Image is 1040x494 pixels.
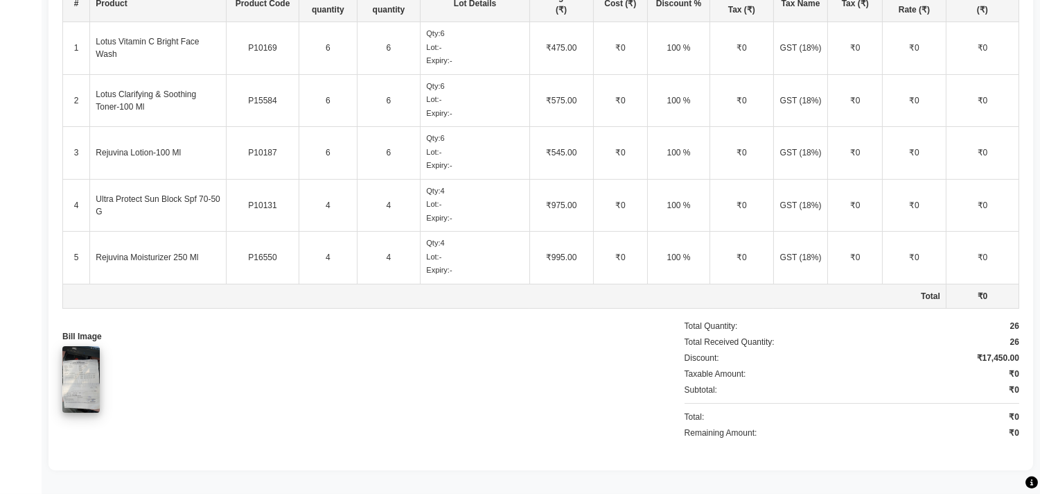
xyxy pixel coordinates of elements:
[710,74,773,127] td: ₹0
[648,127,710,180] td: 100 %
[426,198,523,210] div: -
[299,232,358,284] td: 4
[593,179,648,232] td: ₹0
[828,232,883,284] td: ₹0
[685,368,746,380] div: Taxable Amount:
[90,127,227,180] td: Rejuvina Lotion-100 Ml
[426,266,450,274] span: Expiry:
[883,179,946,232] td: ₹0
[529,74,593,127] td: ₹575.00
[828,179,883,232] td: ₹0
[1009,411,1019,423] div: ₹0
[63,127,90,180] td: 3
[529,127,593,180] td: ₹545.00
[426,42,523,53] div: -
[946,179,1019,232] td: ₹0
[357,127,421,180] td: 6
[426,212,523,224] div: -
[593,74,648,127] td: ₹0
[1010,336,1019,348] div: 26
[426,80,523,92] div: 6
[710,232,773,284] td: ₹0
[227,74,299,127] td: P15584
[426,264,523,276] div: -
[90,22,227,75] td: Lotus Vitamin C Bright Face Wash
[299,74,358,127] td: 6
[299,22,358,75] td: 6
[685,352,719,364] div: Discount:
[946,232,1019,284] td: ₹0
[63,74,90,127] td: 2
[426,29,440,37] span: Qty:
[426,200,439,208] span: Lot:
[685,427,757,439] div: Remaining Amount:
[426,94,523,105] div: -
[90,179,227,232] td: Ultra Protect Sun Block Spf 70-50 G
[426,43,439,51] span: Lot:
[1009,384,1019,396] div: ₹0
[946,127,1019,180] td: ₹0
[426,108,523,119] div: -
[946,22,1019,75] td: ₹0
[648,179,710,232] td: 100 %
[63,179,90,232] td: 4
[710,179,773,232] td: ₹0
[828,22,883,75] td: ₹0
[299,127,358,180] td: 6
[357,74,421,127] td: 6
[426,148,439,156] span: Lot:
[90,74,227,127] td: Lotus Clarifying & Soothing Toner-100 Ml
[227,22,299,75] td: P10169
[593,22,648,75] td: ₹0
[773,74,828,127] td: GST (18%)
[529,179,593,232] td: ₹975.00
[883,232,946,284] td: ₹0
[773,127,828,180] td: GST (18%)
[529,232,593,284] td: ₹995.00
[62,330,637,343] div: Bill Image
[426,185,523,197] div: 4
[90,232,227,284] td: Rejuvina Moisturizer 250 Ml
[685,320,738,332] div: Total Quantity:
[1009,427,1019,439] div: ₹0
[883,74,946,127] td: ₹0
[426,109,450,117] span: Expiry:
[426,253,439,261] span: Lot:
[426,134,440,142] span: Qty:
[63,232,90,284] td: 5
[426,160,523,171] div: -
[529,22,593,75] td: ₹475.00
[227,127,299,180] td: P10187
[426,187,440,195] span: Qty:
[593,232,648,284] td: ₹0
[426,133,523,144] div: 6
[63,284,946,308] td: Total
[357,179,421,232] td: 4
[426,146,523,158] div: -
[426,28,523,40] div: 6
[710,22,773,75] td: ₹0
[685,336,775,348] div: Total Received Quantity:
[426,95,439,103] span: Lot:
[828,127,883,180] td: ₹0
[426,214,450,222] span: Expiry:
[63,22,90,75] td: 1
[773,22,828,75] td: GST (18%)
[946,74,1019,127] td: ₹0
[828,74,883,127] td: ₹0
[1010,320,1019,332] div: 26
[426,237,523,249] div: 4
[685,384,717,396] div: Subtotal:
[946,284,1019,308] td: ₹0
[593,127,648,180] td: ₹0
[773,232,828,284] td: GST (18%)
[357,232,421,284] td: 4
[685,411,705,423] div: Total:
[773,179,828,232] td: GST (18%)
[227,179,299,232] td: P10131
[648,232,710,284] td: 100 %
[883,127,946,180] td: ₹0
[357,22,421,75] td: 6
[426,239,440,247] span: Qty:
[710,127,773,180] td: ₹0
